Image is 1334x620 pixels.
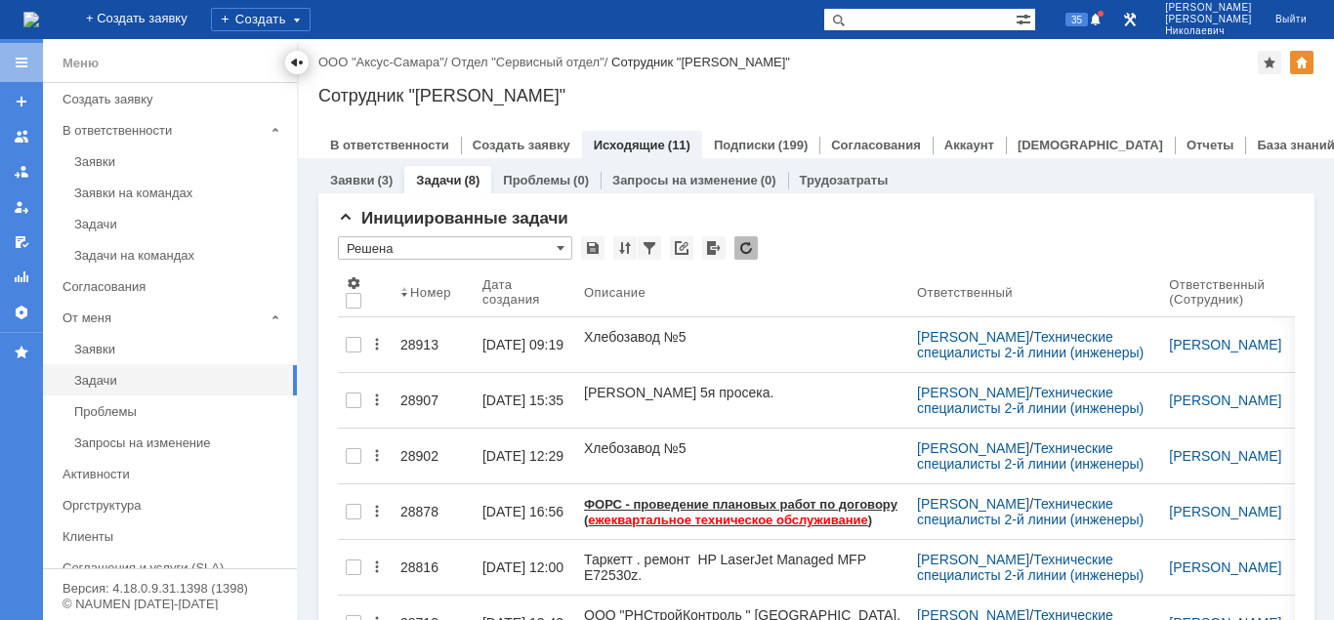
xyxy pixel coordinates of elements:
[451,55,611,69] div: /
[369,393,385,408] div: Действия
[1169,393,1281,408] a: [PERSON_NAME]
[1165,25,1252,37] span: Николаевич
[670,236,693,260] div: Скопировать ссылку на список
[66,146,293,177] a: Заявки
[400,393,467,408] div: 28907
[55,271,293,302] a: Согласования
[1161,268,1319,317] th: Ответственный (Сотрудник)
[1165,14,1252,25] span: [PERSON_NAME]
[761,173,776,187] div: (0)
[6,297,37,328] a: Настройки
[1257,138,1334,152] a: База знаний
[4,17,283,31] font: ежеквартальное техническое обслуживание
[6,156,37,187] a: Заявки в моей ответственности
[338,209,568,227] span: Инициированные задачи
[475,492,576,531] a: [DATE] 16:56
[475,436,576,475] a: [DATE] 12:29
[611,55,790,69] div: Сотрудник "[PERSON_NAME]"
[613,236,637,260] div: Сортировка...
[369,504,385,519] div: Действия
[55,459,293,489] a: Активности
[63,598,277,610] div: © NAUMEN [DATE]-[DATE]
[393,381,475,420] a: 28907
[917,552,1029,567] a: [PERSON_NAME]
[74,404,285,419] div: Проблемы
[831,138,921,152] a: Согласования
[63,467,285,481] div: Активности
[1187,138,1234,152] a: Отчеты
[393,436,475,475] a: 28902
[917,329,1144,360] a: Технические специалисты 2-й линии (инженеры)
[63,279,285,294] div: Согласования
[66,396,293,427] a: Проблемы
[66,365,293,395] a: Задачи
[346,275,361,291] span: Настройки
[6,191,37,223] a: Мои заявки
[1118,8,1142,31] a: Перейти в интерфейс администратора
[63,498,285,513] div: Оргструктура
[917,385,1153,416] div: /
[917,440,1153,472] div: /
[1169,277,1296,307] div: Ответственный (Сотрудник)
[330,173,374,187] a: Заявки
[63,529,285,544] div: Клиенты
[211,8,311,31] div: Создать
[1169,337,1281,352] a: [PERSON_NAME]
[473,138,570,152] a: Создать заявку
[1290,51,1313,74] div: Изменить домашнюю страницу
[66,178,293,208] a: Заявки на командах
[63,92,285,106] div: Создать заявку
[1258,51,1281,74] div: Добавить в избранное
[475,381,576,420] a: [DATE] 15:35
[369,337,385,352] div: Действия
[66,334,293,364] a: Заявки
[393,325,475,364] a: 28913
[1169,504,1281,519] a: [PERSON_NAME]
[482,393,563,408] div: [DATE] 15:35
[74,186,285,200] div: Заявки на командах
[464,173,479,187] div: (8)
[581,236,604,260] div: Сохранить вид
[1065,13,1088,26] span: 35
[6,121,37,152] a: Заявки на командах
[917,285,1013,300] div: Ответственный
[612,173,758,187] a: Запросы на изменение
[451,55,604,69] a: Отдел "Сервисный отдел"
[778,138,808,152] div: (199)
[573,173,589,187] div: (0)
[917,552,1153,583] div: /
[917,385,1029,400] a: [PERSON_NAME]
[55,553,293,583] a: Соглашения и услуги (SLA)
[400,504,467,519] div: 28878
[475,268,576,317] th: Дата создания
[66,209,293,239] a: Задачи
[702,236,726,260] div: Экспорт списка
[330,138,449,152] a: В ответственности
[475,548,576,587] a: [DATE] 12:00
[800,173,889,187] a: Трудозатраты
[482,448,563,464] div: [DATE] 12:29
[23,12,39,27] img: logo
[6,86,37,117] a: Создать заявку
[74,373,285,388] div: Задачи
[377,173,393,187] div: (3)
[217,47,221,62] span: :
[475,325,576,364] a: [DATE] 09:19
[63,123,264,138] div: В ответственности
[668,138,690,152] div: (11)
[23,12,39,27] a: Перейти на домашнюю страницу
[285,51,309,74] div: Скрыть меню
[268,187,272,203] font: -
[944,138,994,152] a: Аккаунт
[917,552,1144,583] a: Технические специалисты 2-й линии (инженеры)
[63,52,99,75] div: Меню
[55,521,293,552] a: Клиенты
[63,560,285,575] div: Соглашения и услуги (SLA)
[503,173,570,187] a: Проблемы
[1169,559,1281,575] a: [PERSON_NAME]
[318,55,451,69] div: /
[917,496,1144,527] a: Технические специалисты 2-й линии (инженеры)
[410,285,451,300] div: Номер
[917,496,1029,512] a: [PERSON_NAME]
[482,504,563,519] div: [DATE] 16:56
